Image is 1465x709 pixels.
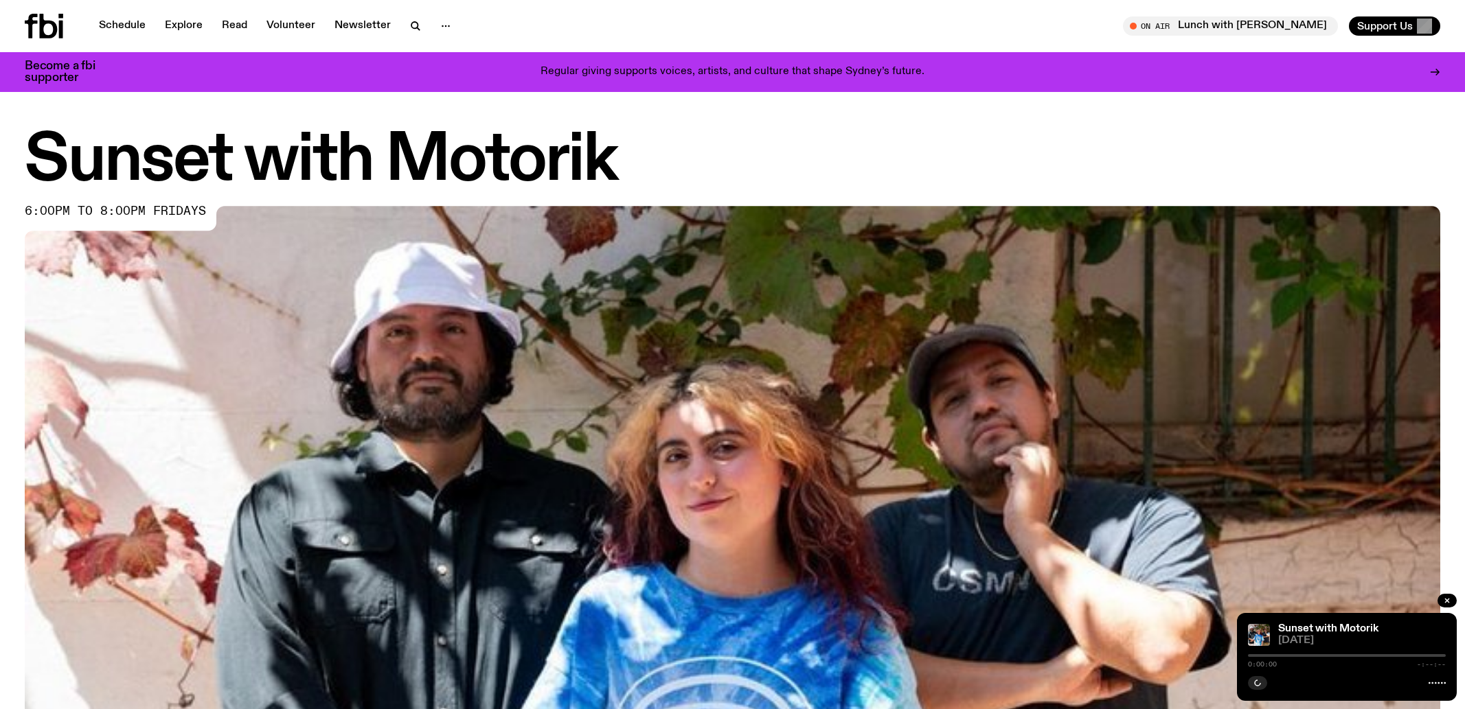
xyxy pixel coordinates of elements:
[1417,661,1446,668] span: -:--:--
[1248,661,1277,668] span: 0:00:00
[157,16,211,36] a: Explore
[214,16,255,36] a: Read
[25,130,1440,192] h1: Sunset with Motorik
[25,60,113,84] h3: Become a fbi supporter
[1278,636,1446,646] span: [DATE]
[1278,623,1378,634] a: Sunset with Motorik
[541,66,924,78] p: Regular giving supports voices, artists, and culture that shape Sydney’s future.
[25,206,206,217] span: 6:00pm to 8:00pm fridays
[326,16,399,36] a: Newsletter
[258,16,323,36] a: Volunteer
[1123,16,1338,36] button: On AirLunch with [PERSON_NAME]
[1357,20,1413,32] span: Support Us
[91,16,154,36] a: Schedule
[1248,624,1270,646] img: Andrew, Reenie, and Pat stand in a row, smiling at the camera, in dappled light with a vine leafe...
[1349,16,1440,36] button: Support Us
